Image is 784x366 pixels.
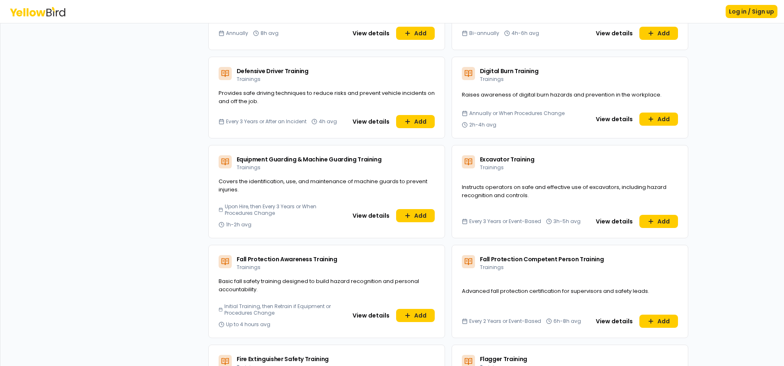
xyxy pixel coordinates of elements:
[480,76,504,83] span: Trainings
[462,183,666,199] span: Instructs operators on safe and effective use of excavators, including hazard recognition and con...
[261,30,279,37] span: 8h avg
[480,155,535,163] span: Excavator Training
[469,218,541,225] span: Every 3 Years or Event-Based
[480,67,539,75] span: Digital Burn Training
[219,177,427,193] span: Covers the identification, use, and maintenance of machine guards to prevent injuries.
[237,355,329,363] span: Fire Extinguisher Safety Training
[219,89,435,105] span: Provides safe driving techniques to reduce risks and prevent vehicle incidents on and off the job.
[480,355,527,363] span: Flagger Training
[480,264,504,271] span: Trainings
[396,27,435,40] button: Add
[226,30,248,37] span: Annually
[226,118,307,125] span: Every 3 Years or After an Incident
[462,287,649,295] span: Advanced fall protection certification for supervisors and safety leads.
[237,264,261,271] span: Trainings
[639,315,678,328] button: Add
[237,164,261,171] span: Trainings
[319,118,337,125] span: 4h avg
[591,315,638,328] button: View details
[348,209,394,222] button: View details
[237,76,261,83] span: Trainings
[219,277,419,293] span: Basic fall safety training designed to build hazard recognition and personal accountability.
[226,221,251,228] span: 1h-2h avg
[639,113,678,126] button: Add
[591,215,638,228] button: View details
[553,218,581,225] span: 3h-5h avg
[726,5,777,18] button: Log in / Sign up
[469,30,499,37] span: Bi-annually
[348,27,394,40] button: View details
[237,155,382,163] span: Equipment Guarding & Machine Guarding Training
[480,255,604,263] span: Fall Protection Competent Person Training
[469,110,565,117] span: Annually or When Procedures Change
[512,30,539,37] span: 4h-6h avg
[462,91,662,99] span: Raises awareness of digital burn hazards and prevention in the workplace.
[226,321,270,328] span: Up to 4 hours avg
[639,27,678,40] button: Add
[591,27,638,40] button: View details
[237,255,337,263] span: Fall Protection Awareness Training
[396,115,435,128] button: Add
[480,164,504,171] span: Trainings
[396,209,435,222] button: Add
[639,215,678,228] button: Add
[591,113,638,126] button: View details
[469,122,496,128] span: 2h-4h avg
[237,67,309,75] span: Defensive Driver Training
[224,303,344,316] span: Initial Training, then Retrain if Equipment or Procedures Change
[469,318,541,325] span: Every 2 Years or Event-Based
[348,309,394,322] button: View details
[396,309,435,322] button: Add
[225,203,344,216] span: Upon Hire, then Every 3 Years or When Procedures Change
[553,318,581,325] span: 6h-8h avg
[348,115,394,128] button: View details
